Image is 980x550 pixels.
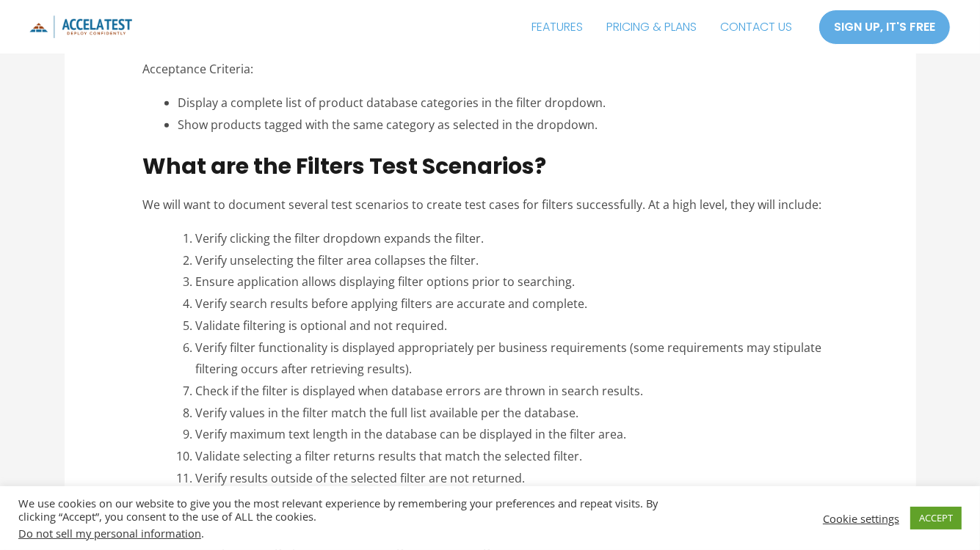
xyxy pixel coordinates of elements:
li: Verify filter functionality is displayed appropriately per business requirements (some requiremen... [195,337,838,381]
p: Acceptance Criteria: [142,59,838,81]
li: Verify values in the filter match the full list available per the database. [195,403,838,425]
a: SIGN UP, IT'S FREE [819,10,951,45]
img: icon [29,15,132,38]
a: FEATURES [520,9,595,45]
a: Do not sell my personal information [18,526,201,540]
li: Verify search results before applying filters are accurate and complete. [195,293,838,315]
li: Show products tagged with the same category as selected in the dropdown. [178,114,838,136]
strong: What are the Filters Test Scenarios? [142,150,546,182]
a: CONTACT US [708,9,804,45]
li: Verify results outside of the selected filter are not returned. [195,468,838,490]
li: Display a complete list of product database categories in the filter dropdown. [178,92,838,114]
li: Validate selecting a filter returns results that match the selected filter. [195,446,838,468]
li: Ensure application allows displaying filter options prior to searching. [195,271,838,293]
p: We will want to document several test scenarios to create test cases for filters successfully. At... [142,194,838,216]
a: ACCEPT [910,507,962,529]
li: Validate filtering is optional and not required. [195,315,838,337]
li: Verify unselecting the filter area collapses the filter. [195,250,838,272]
nav: Site Navigation [520,9,804,45]
li: Verify maximum text length in the database can be displayed in the filter area. [195,424,838,446]
a: Cookie settings [823,512,899,525]
div: . [18,527,679,540]
li: Check if the filter is displayed when database errors are thrown in search results. [195,381,838,403]
div: We use cookies on our website to give you the most relevant experience by remembering your prefer... [18,496,679,540]
a: PRICING & PLANS [595,9,708,45]
li: Verify clicking the filter dropdown expands the filter. [195,228,838,250]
